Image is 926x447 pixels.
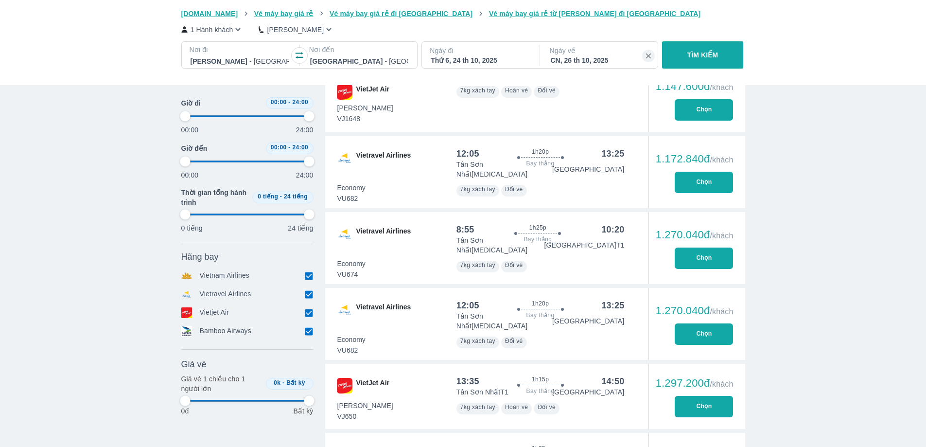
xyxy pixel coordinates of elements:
span: Hãng bay [181,251,219,263]
span: [PERSON_NAME] [337,401,393,411]
span: Đổi vé [505,338,523,344]
span: /khách [710,307,733,316]
span: Hoàn vé [505,87,528,94]
span: 24:00 [292,99,308,106]
span: VU682 [337,345,366,355]
p: [GEOGRAPHIC_DATA] [552,387,624,397]
span: 1h25p [529,224,546,232]
span: /khách [710,83,733,91]
p: [GEOGRAPHIC_DATA] [552,164,624,174]
span: Vietravel Airlines [356,150,411,166]
button: Chọn [675,248,733,269]
span: 0k [274,379,280,386]
span: - [280,193,282,200]
span: Economy [337,335,366,344]
button: 1 Hành khách [181,24,244,35]
p: Vietnam Airlines [200,270,250,281]
p: Nơi đi [190,45,290,54]
img: VU [337,150,352,166]
div: 14:50 [601,375,624,387]
p: [GEOGRAPHIC_DATA] [552,316,624,326]
button: [PERSON_NAME] [259,24,334,35]
span: Đổi vé [505,186,523,193]
span: 1h20p [532,148,549,156]
span: Đổi vé [538,404,556,411]
span: 1h20p [532,300,549,307]
span: /khách [710,156,733,164]
span: 7kg xách tay [460,186,495,193]
p: 1 Hành khách [191,25,233,35]
button: Chọn [675,99,733,121]
div: 10:20 [601,224,624,235]
span: Vé máy bay giá rẻ [254,10,314,18]
button: TÌM KIẾM [662,41,743,69]
span: - [288,99,290,106]
p: [PERSON_NAME] [267,25,324,35]
p: Vietravel Airlines [200,289,251,300]
span: VietJet Air [356,84,389,100]
p: Ngày về [550,46,650,55]
p: Tân Sơn Nhất [MEDICAL_DATA] [456,311,552,331]
div: 12:05 [456,300,479,311]
div: 13:25 [601,148,624,160]
img: VU [337,302,352,318]
span: Vietravel Airlines [356,302,411,318]
span: 24:00 [292,144,308,151]
span: VJ650 [337,411,393,421]
span: Thời gian tổng hành trình [181,188,248,207]
p: Tân Sơn Nhất T1 [456,387,508,397]
div: 8:55 [456,224,474,235]
span: 7kg xách tay [460,262,495,268]
span: Vé máy bay giá rẻ từ [PERSON_NAME] đi [GEOGRAPHIC_DATA] [489,10,701,18]
span: VU674 [337,269,366,279]
span: Economy [337,259,366,268]
span: VJ1648 [337,114,393,124]
img: VU [337,226,352,242]
div: 1.270.040đ [656,305,734,317]
p: Tân Sơn Nhất [MEDICAL_DATA] [456,235,544,255]
span: Đổi vé [538,87,556,94]
div: 1.172.840đ [656,153,734,165]
span: 00:00 [271,99,287,106]
p: 24:00 [296,170,314,180]
span: Vé máy bay giá rẻ đi [GEOGRAPHIC_DATA] [330,10,472,18]
button: Chọn [675,172,733,193]
button: Chọn [675,323,733,345]
span: Bất kỳ [286,379,305,386]
button: Chọn [675,396,733,417]
div: 1.147.600đ [656,81,734,92]
span: [PERSON_NAME] [337,103,393,113]
span: 1h15p [532,375,549,383]
p: Bất kỳ [293,406,313,416]
p: 00:00 [181,170,199,180]
div: 13:25 [601,300,624,311]
div: 12:05 [456,148,479,160]
div: CN, 26 th 10, 2025 [551,55,649,65]
span: Đổi vé [505,262,523,268]
span: Hoàn vé [505,404,528,411]
p: 24 tiếng [288,223,313,233]
div: 1.270.040đ [656,229,734,241]
div: 13:35 [456,375,479,387]
span: 7kg xách tay [460,87,495,94]
span: 00:00 [271,144,287,151]
p: Nơi đến [309,45,409,54]
p: 24:00 [296,125,314,135]
span: Giờ đi [181,98,201,108]
p: Vietjet Air [200,307,229,318]
span: 24 tiếng [284,193,308,200]
span: 7kg xách tay [460,404,495,411]
span: Vietravel Airlines [356,226,411,242]
span: Giờ đến [181,143,208,153]
nav: breadcrumb [181,9,745,18]
span: - [282,379,284,386]
p: [GEOGRAPHIC_DATA] T1 [544,240,624,250]
span: 7kg xách tay [460,338,495,344]
p: 0 tiếng [181,223,203,233]
p: Bamboo Airways [200,326,251,337]
p: Tân Sơn Nhất [MEDICAL_DATA] [456,160,552,179]
span: /khách [710,380,733,388]
p: 0đ [181,406,189,416]
div: Thứ 6, 24 th 10, 2025 [431,55,529,65]
span: 0 tiếng [258,193,278,200]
